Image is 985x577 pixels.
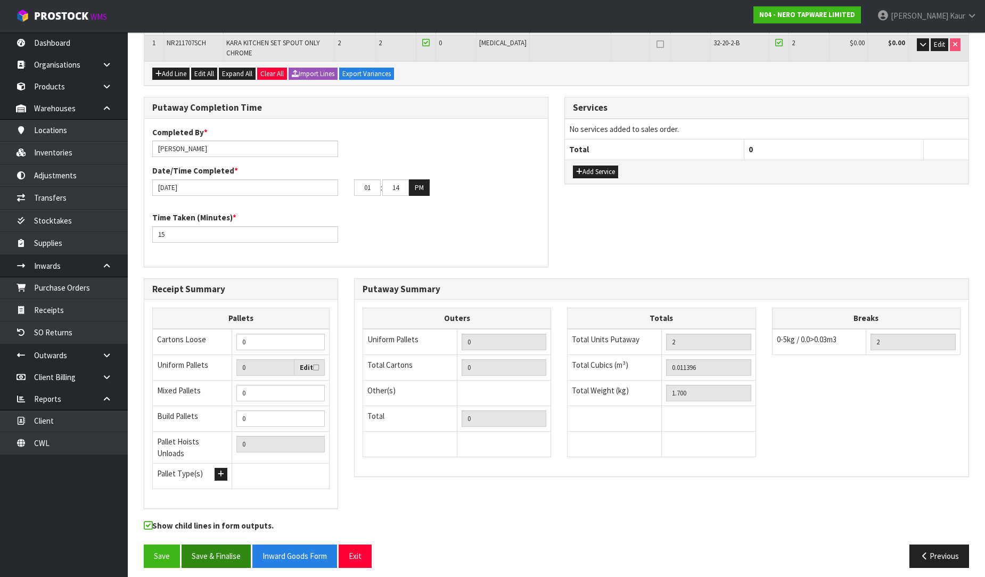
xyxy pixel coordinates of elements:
span: 0 [749,144,753,154]
input: UNIFORM P + MIXED P + BUILD P [236,436,325,452]
label: Show child lines in form outputs. [144,520,274,534]
th: Total [565,139,744,160]
input: Manual [236,385,325,401]
button: Save & Finalise [182,545,251,567]
input: Manual [236,334,325,350]
span: 1 [152,38,155,47]
input: Uniform Pallets [236,359,294,376]
td: Uniform Pallets [153,355,232,381]
td: Total Cartons [363,355,457,380]
span: 2 [338,38,341,47]
span: ProStock [34,9,88,23]
small: WMS [91,12,107,22]
button: Export Variances [339,68,394,80]
td: Pallet Hoists Unloads [153,432,232,464]
span: [MEDICAL_DATA] [479,38,527,47]
td: No services added to sales order. [565,119,968,139]
strong: $0.00 [888,38,905,47]
td: Cartons Loose [153,329,232,355]
button: Edit All [191,68,217,80]
input: OUTERS TOTAL = CTN [462,359,547,376]
button: Edit [931,38,948,51]
button: Import Lines [289,68,338,80]
td: Other(s) [363,380,457,406]
label: Time Taken (Minutes) [152,212,236,223]
a: N04 - NERO TAPWARE LIMITED [753,6,861,23]
button: Add Line [152,68,190,80]
td: Pallet Type(s) [153,464,232,489]
span: 0-5kg / 0.0>0.03m3 [777,334,836,344]
input: Manual [236,410,325,427]
th: Outers [363,308,551,329]
label: Date/Time Completed [152,165,238,176]
th: Totals [568,308,756,329]
td: Mixed Pallets [153,381,232,406]
span: Edit [934,40,945,49]
button: Exit [339,545,372,567]
input: TOTAL PACKS [462,410,547,427]
button: Previous [909,545,969,567]
th: Pallets [153,308,330,329]
td: Total Cubics (m³) [568,355,662,380]
td: Build Pallets [153,406,232,432]
button: Add Service [573,166,618,178]
th: Breaks [772,308,960,329]
span: Kaur [950,11,965,21]
h3: Services [573,103,961,113]
label: Edit [300,362,319,373]
td: Total Units Putaway [568,329,662,355]
td: Uniform Pallets [363,329,457,355]
span: NR211707SCH [167,38,206,47]
button: Inward Goods Form [252,545,337,567]
label: Completed By [152,127,208,138]
td: Total [363,406,457,431]
input: UNIFORM P LINES [462,334,547,350]
span: $0.00 [850,38,865,47]
h3: Putaway Summary [363,284,961,294]
span: 32-20-2-B [713,38,740,47]
button: PM [409,179,430,196]
input: Date/Time completed [152,179,338,196]
td: : [381,179,382,196]
td: Total Weight (kg) [568,380,662,406]
input: MM [382,179,409,196]
span: 2 [792,38,795,47]
span: 0 [439,38,442,47]
input: HH [354,179,381,196]
span: Expand All [222,69,252,78]
span: 2 [379,38,382,47]
input: Time Taken [152,226,338,243]
h3: Receipt Summary [152,284,330,294]
button: Expand All [219,68,256,80]
span: [PERSON_NAME] [891,11,948,21]
button: Save [144,545,180,567]
span: KARA KITCHEN SET SPOUT ONLY CHROME [226,38,319,57]
h3: Putaway Completion Time [152,103,540,113]
strong: N04 - NERO TAPWARE LIMITED [759,10,855,19]
button: Clear All [257,68,287,80]
img: cube-alt.png [16,9,29,22]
